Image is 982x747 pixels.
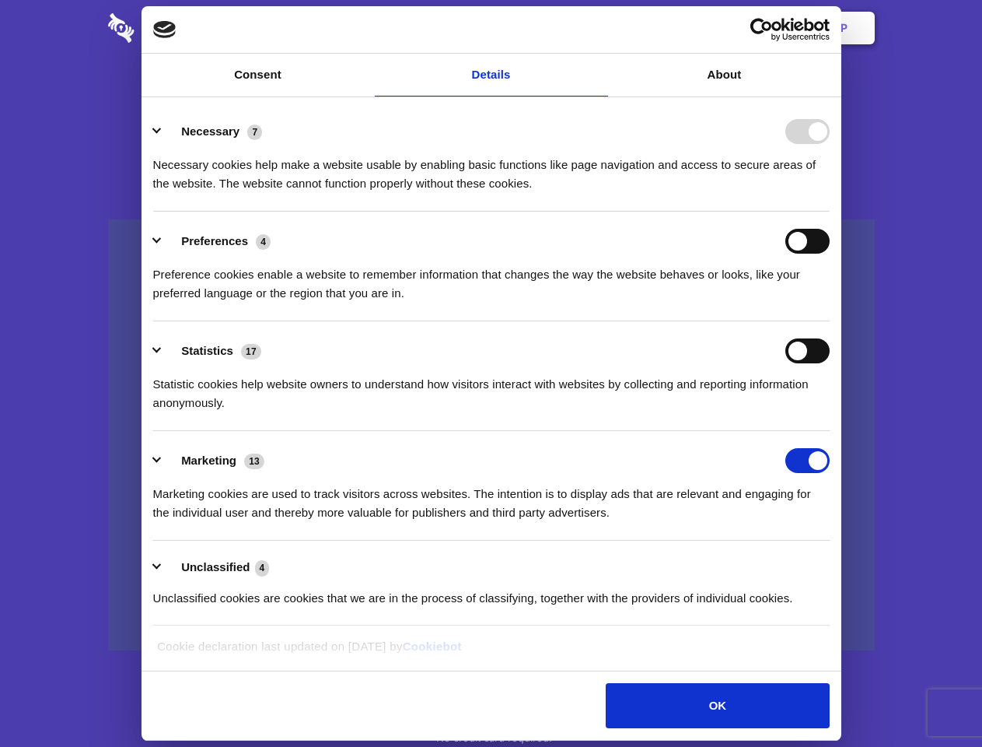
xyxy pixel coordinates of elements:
span: 7 [247,124,262,140]
div: Necessary cookies help make a website usable by enabling basic functions like page navigation and... [153,144,830,193]
a: Login [705,4,773,52]
button: OK [606,683,829,728]
button: Necessary (7) [153,119,272,144]
span: 4 [255,560,270,576]
div: Preference cookies enable a website to remember information that changes the way the website beha... [153,254,830,303]
h4: Auto-redaction of sensitive data, encrypted data sharing and self-destructing private chats. Shar... [108,142,875,193]
label: Marketing [181,454,236,467]
a: Pricing [456,4,524,52]
span: 17 [241,344,261,359]
img: logo [153,21,176,38]
a: About [608,54,841,96]
img: logo-wordmark-white-trans-d4663122ce5f474addd5e946df7df03e33cb6a1c49d2221995e7729f52c070b2.svg [108,13,241,43]
button: Unclassified (4) [153,558,279,577]
label: Necessary [181,124,239,138]
a: Wistia video thumbnail [108,219,875,651]
a: Consent [142,54,375,96]
div: Cookie declaration last updated on [DATE] by [145,637,837,668]
div: Statistic cookies help website owners to understand how visitors interact with websites by collec... [153,363,830,412]
button: Statistics (17) [153,338,271,363]
span: 4 [256,234,271,250]
div: Marketing cookies are used to track visitors across websites. The intention is to display ads tha... [153,473,830,522]
label: Preferences [181,234,248,247]
div: Unclassified cookies are cookies that we are in the process of classifying, together with the pro... [153,577,830,608]
a: Details [375,54,608,96]
iframe: Drift Widget Chat Controller [904,669,963,728]
span: 13 [244,454,264,469]
a: Cookiebot [403,640,462,653]
label: Statistics [181,344,233,357]
button: Preferences (4) [153,229,281,254]
button: Marketing (13) [153,448,274,473]
a: Contact [631,4,702,52]
a: Usercentrics Cookiebot - opens in a new window [694,18,830,41]
h1: Eliminate Slack Data Loss. [108,70,875,126]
